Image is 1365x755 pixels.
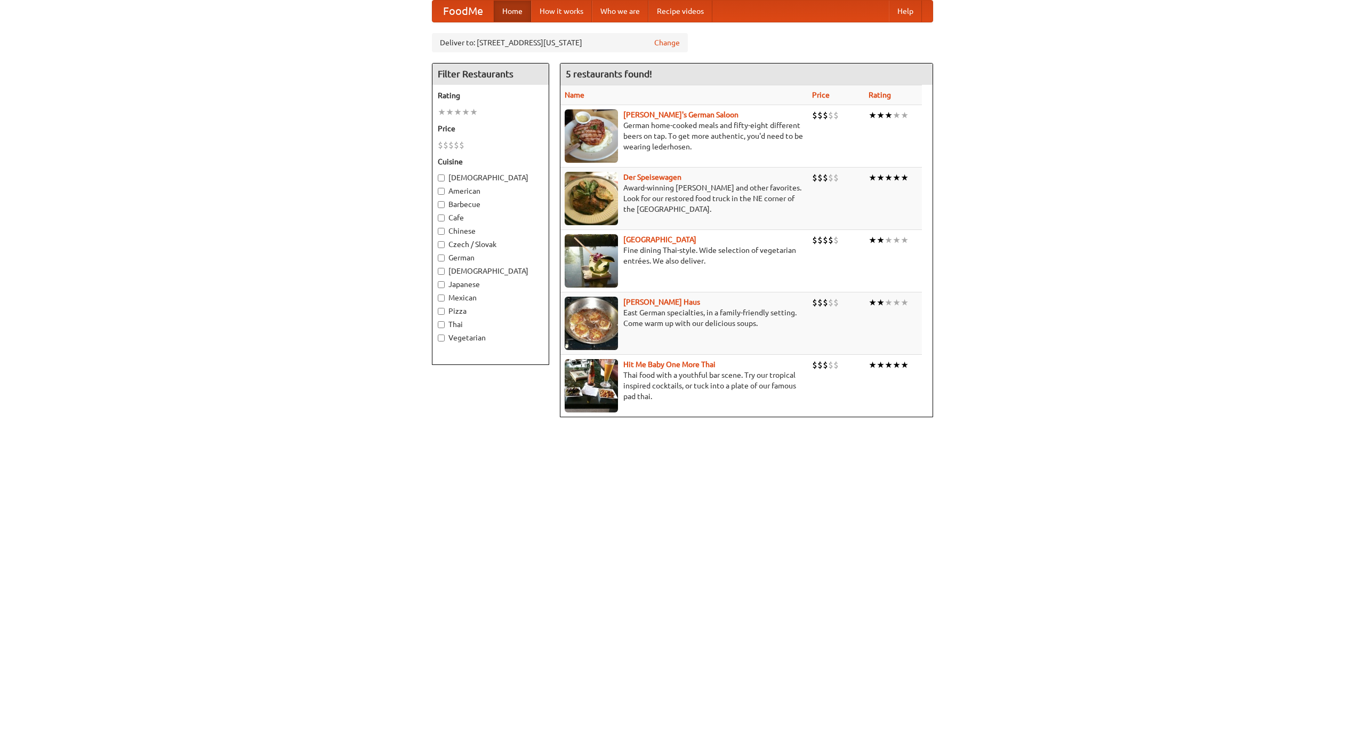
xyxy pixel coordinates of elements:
li: $ [828,359,833,371]
li: ★ [885,234,893,246]
li: $ [812,297,817,308]
li: $ [828,234,833,246]
a: Recipe videos [648,1,712,22]
li: $ [823,297,828,308]
li: $ [833,109,839,121]
li: ★ [901,172,909,184]
img: babythai.jpg [565,359,618,412]
li: $ [823,359,828,371]
li: ★ [901,359,909,371]
li: $ [812,109,817,121]
label: Thai [438,319,543,330]
li: $ [448,139,454,151]
li: ★ [885,172,893,184]
label: Japanese [438,279,543,290]
div: Deliver to: [STREET_ADDRESS][US_STATE] [432,33,688,52]
li: ★ [877,234,885,246]
li: $ [459,139,464,151]
label: Vegetarian [438,332,543,343]
a: Hit Me Baby One More Thai [623,360,716,369]
li: $ [833,359,839,371]
li: ★ [901,297,909,308]
a: Rating [869,91,891,99]
li: ★ [877,297,885,308]
li: $ [812,359,817,371]
li: ★ [454,106,462,118]
a: How it works [531,1,592,22]
li: $ [823,109,828,121]
a: [GEOGRAPHIC_DATA] [623,235,696,244]
input: Chinese [438,228,445,235]
li: ★ [869,297,877,308]
li: $ [438,139,443,151]
a: Change [654,37,680,48]
li: $ [823,234,828,246]
a: Who we are [592,1,648,22]
label: Barbecue [438,199,543,210]
label: [DEMOGRAPHIC_DATA] [438,172,543,183]
li: $ [817,172,823,184]
li: ★ [893,234,901,246]
li: $ [828,109,833,121]
li: $ [817,109,823,121]
a: [PERSON_NAME]'s German Saloon [623,110,738,119]
input: Pizza [438,308,445,315]
h4: Filter Restaurants [432,63,549,85]
li: ★ [869,109,877,121]
li: $ [828,172,833,184]
li: ★ [438,106,446,118]
h5: Price [438,123,543,134]
li: $ [833,297,839,308]
input: Barbecue [438,201,445,208]
li: ★ [885,297,893,308]
p: German home-cooked meals and fifty-eight different beers on tap. To get more authentic, you'd nee... [565,120,804,152]
li: ★ [901,109,909,121]
label: American [438,186,543,196]
li: $ [817,297,823,308]
a: Name [565,91,584,99]
ng-pluralize: 5 restaurants found! [566,69,652,79]
li: $ [454,139,459,151]
label: Chinese [438,226,543,236]
li: ★ [893,109,901,121]
label: German [438,252,543,263]
li: ★ [893,359,901,371]
li: ★ [885,109,893,121]
li: ★ [877,359,885,371]
li: ★ [901,234,909,246]
label: Pizza [438,306,543,316]
input: Mexican [438,295,445,301]
li: ★ [893,172,901,184]
li: ★ [869,234,877,246]
input: Japanese [438,281,445,288]
h5: Rating [438,90,543,101]
li: ★ [893,297,901,308]
label: Mexican [438,292,543,303]
a: [PERSON_NAME] Haus [623,298,700,306]
img: speisewagen.jpg [565,172,618,225]
a: Home [494,1,531,22]
label: Cafe [438,212,543,223]
a: FoodMe [432,1,494,22]
li: $ [833,172,839,184]
li: ★ [869,359,877,371]
p: Fine dining Thai-style. Wide selection of vegetarian entrées. We also deliver. [565,245,804,266]
label: Czech / Slovak [438,239,543,250]
input: American [438,188,445,195]
li: ★ [877,172,885,184]
li: ★ [877,109,885,121]
li: $ [817,234,823,246]
li: $ [828,297,833,308]
li: ★ [462,106,470,118]
input: Cafe [438,214,445,221]
a: Der Speisewagen [623,173,681,181]
input: [DEMOGRAPHIC_DATA] [438,268,445,275]
input: Czech / Slovak [438,241,445,248]
label: [DEMOGRAPHIC_DATA] [438,266,543,276]
img: satay.jpg [565,234,618,288]
p: Award-winning [PERSON_NAME] and other favorites. Look for our restored food truck in the NE corne... [565,182,804,214]
a: Help [889,1,922,22]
